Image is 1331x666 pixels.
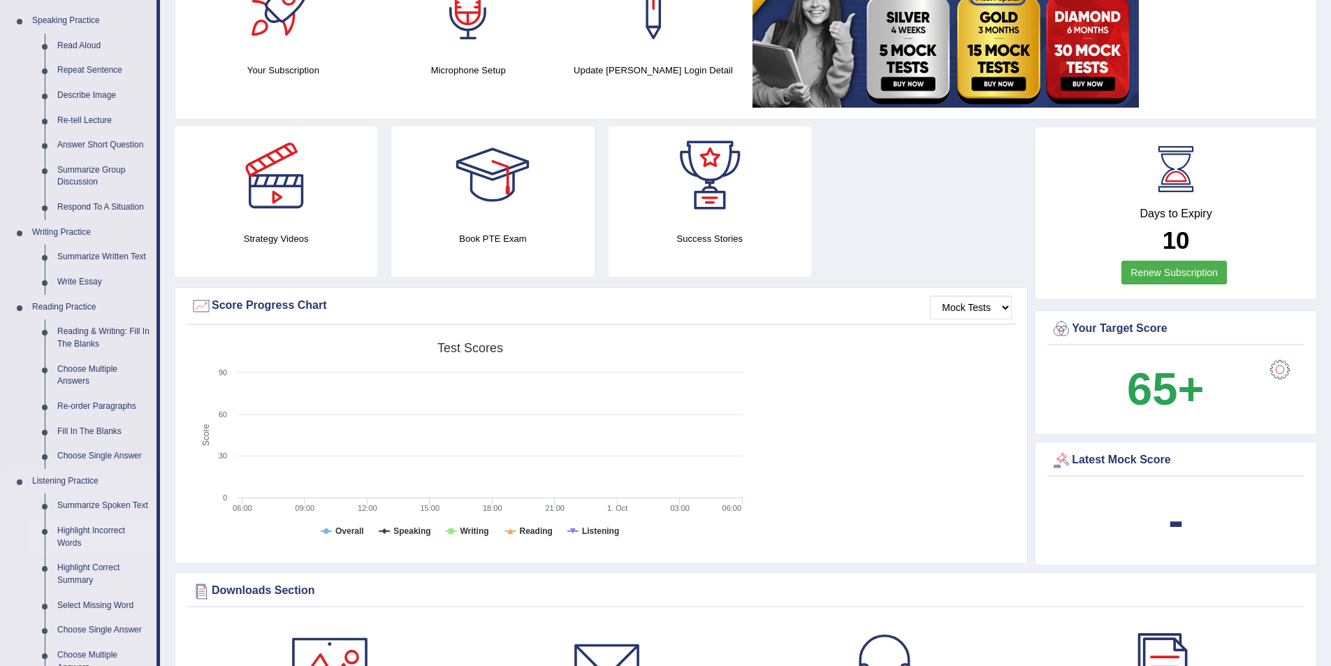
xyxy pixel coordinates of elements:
h4: Your Subscription [198,63,369,78]
text: 12:00 [358,504,377,512]
text: 06:00 [233,504,252,512]
a: Listening Practice [26,469,157,494]
text: 30 [219,451,227,460]
text: 18:00 [483,504,502,512]
b: 10 [1163,226,1190,254]
a: Re-tell Lecture [51,108,157,133]
a: Re-order Paragraphs [51,394,157,419]
text: 09:00 [296,504,315,512]
div: Score Progress Chart [191,296,1012,317]
a: Reading & Writing: Fill In The Blanks [51,319,157,356]
a: Summarize Written Text [51,245,157,270]
tspan: Writing [460,526,488,536]
div: Downloads Section [191,581,1301,602]
a: Summarize Spoken Text [51,493,157,519]
a: Describe Image [51,83,157,108]
h4: Microphone Setup [383,63,554,78]
tspan: Test scores [437,341,503,355]
a: Renew Subscription [1121,261,1227,284]
tspan: Listening [582,526,619,536]
h4: Success Stories [609,231,811,246]
tspan: Reading [520,526,553,536]
a: Summarize Group Discussion [51,158,157,195]
a: Fill In The Blanks [51,419,157,444]
tspan: 1. Oct [607,504,627,512]
a: Write Essay [51,270,157,295]
a: Reading Practice [26,295,157,320]
tspan: Score [201,424,211,447]
a: Choose Single Answer [51,618,157,643]
text: 60 [219,410,227,419]
text: 90 [219,368,227,377]
h4: Book PTE Exam [391,231,594,246]
text: 15:00 [421,504,440,512]
a: Select Missing Word [51,593,157,618]
a: Respond To A Situation [51,195,157,220]
a: Speaking Practice [26,8,157,34]
text: 21:00 [545,504,565,512]
tspan: Speaking [393,526,430,536]
a: Highlight Correct Summary [51,556,157,593]
a: Choose Single Answer [51,444,157,469]
a: Choose Multiple Answers [51,357,157,394]
text: 06:00 [722,504,742,512]
div: Latest Mock Score [1051,450,1301,471]
b: 65+ [1127,363,1204,414]
text: 03:00 [670,504,690,512]
a: Highlight Incorrect Words [51,519,157,556]
h4: Update [PERSON_NAME] Login Detail [568,63,739,78]
a: Answer Short Question [51,133,157,158]
tspan: Overall [335,526,364,536]
a: Repeat Sentence [51,58,157,83]
div: Your Target Score [1051,319,1301,340]
a: Read Aloud [51,34,157,59]
b: - [1168,495,1184,546]
a: Writing Practice [26,220,157,245]
h4: Days to Expiry [1051,208,1301,220]
text: 0 [223,493,227,502]
h4: Strategy Videos [175,231,377,246]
